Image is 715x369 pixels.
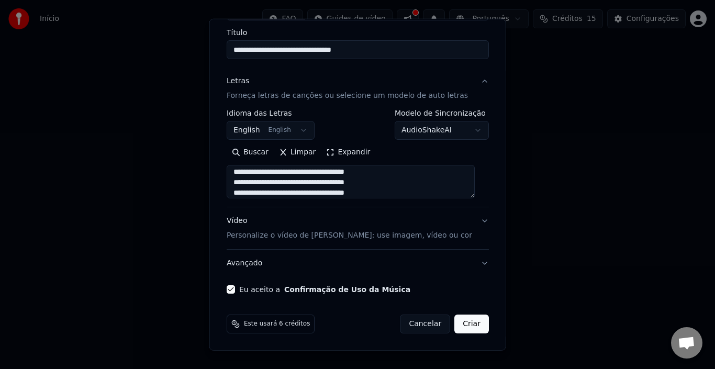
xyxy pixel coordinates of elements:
[227,230,472,241] p: Personalize o vídeo de [PERSON_NAME]: use imagem, vídeo ou cor
[227,76,249,86] div: Letras
[227,144,274,161] button: Buscar
[321,144,375,161] button: Expandir
[227,91,468,101] p: Forneça letras de canções ou selecione um modelo de auto letras
[227,109,489,207] div: LetrasForneça letras de canções ou selecione um modelo de auto letras
[273,144,321,161] button: Limpar
[227,207,489,249] button: VídeoPersonalize o vídeo de [PERSON_NAME]: use imagem, vídeo ou cor
[454,315,489,333] button: Criar
[227,68,489,109] button: LetrasForneça letras de canções ou selecione um modelo de auto letras
[227,109,315,117] label: Idioma das Letras
[239,286,410,293] label: Eu aceito a
[227,29,489,36] label: Título
[227,216,472,241] div: Vídeo
[394,109,488,117] label: Modelo de Sincronização
[284,286,410,293] button: Eu aceito a
[244,320,310,328] span: Este usará 6 créditos
[400,315,450,333] button: Cancelar
[227,250,489,277] button: Avançado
